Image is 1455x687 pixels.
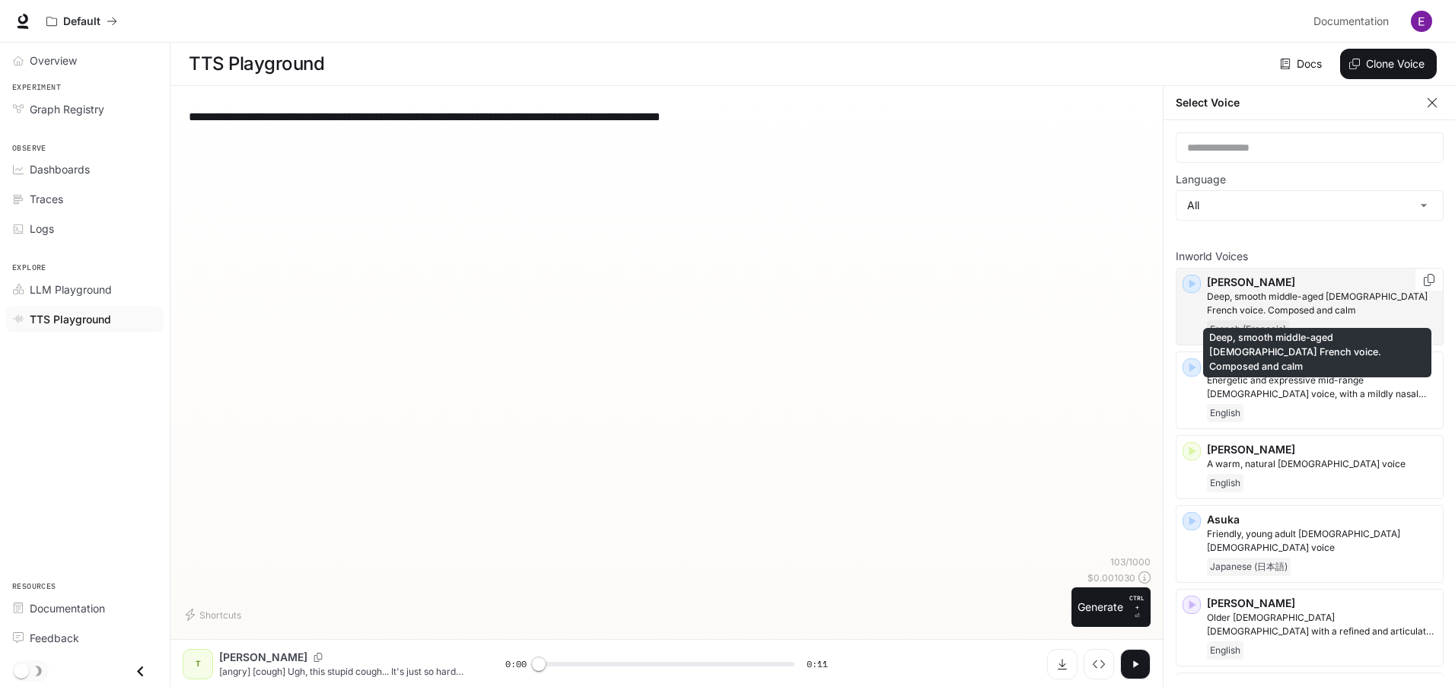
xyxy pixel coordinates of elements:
[1207,404,1243,422] span: English
[1207,374,1437,401] p: Energetic and expressive mid-range male voice, with a mildly nasal quality
[1277,49,1328,79] a: Docs
[1207,275,1437,290] p: [PERSON_NAME]
[30,600,105,616] span: Documentation
[1207,558,1291,576] span: Japanese (日本語)
[1207,474,1243,492] span: English
[14,662,29,679] span: Dark mode toggle
[6,156,164,183] a: Dashboards
[1129,593,1145,612] p: CTRL +
[6,595,164,622] a: Documentation
[6,276,164,303] a: LLM Playground
[30,52,77,68] span: Overview
[1207,641,1243,660] span: English
[1110,555,1151,568] p: 103 / 1000
[30,161,90,177] span: Dashboards
[307,653,329,662] button: Copy Voice ID
[1307,6,1400,37] a: Documentation
[1207,442,1437,457] p: [PERSON_NAME]
[6,306,164,332] a: TTS Playground
[1313,12,1389,31] span: Documentation
[1422,274,1437,286] button: Copy Voice ID
[1176,191,1443,220] div: All
[30,221,54,237] span: Logs
[189,49,324,79] h1: TTS Playground
[1176,251,1444,262] p: Inworld Voices
[1129,593,1145,621] p: ⏎
[1071,587,1151,627] button: GenerateCTRL +⏎
[6,215,164,242] a: Logs
[1084,649,1114,679] button: Inspect
[1207,457,1437,471] p: A warm, natural female voice
[186,652,210,676] div: T
[6,96,164,122] a: Graph Registry
[1207,611,1437,638] p: Older British male with a refined and articulate voice
[1340,49,1437,79] button: Clone Voice
[1176,174,1226,185] p: Language
[1203,328,1431,377] div: Deep, smooth middle-aged [DEMOGRAPHIC_DATA] French voice. Composed and calm
[6,186,164,212] a: Traces
[30,191,63,207] span: Traces
[1406,6,1437,37] button: User avatar
[1411,11,1432,32] img: User avatar
[1047,649,1078,679] button: Download audio
[6,47,164,74] a: Overview
[1207,527,1437,555] p: Friendly, young adult Japanese female voice
[40,6,124,37] button: All workspaces
[1207,596,1437,611] p: [PERSON_NAME]
[30,281,112,297] span: LLM Playground
[1207,290,1437,317] p: Deep, smooth middle-aged male French voice. Composed and calm
[219,650,307,665] p: [PERSON_NAME]
[30,101,104,117] span: Graph Registry
[183,603,247,627] button: Shortcuts
[807,657,828,672] span: 0:11
[1207,512,1437,527] p: Asuka
[1087,571,1135,584] p: $ 0.001030
[505,657,527,672] span: 0:00
[219,665,469,678] p: [angry] [cough] Ugh, this stupid cough... It's just so hard [cough] not getting sick this time of...
[30,311,111,327] span: TTS Playground
[123,656,158,687] button: Close drawer
[63,15,100,28] p: Default
[6,625,164,651] a: Feedback
[30,630,79,646] span: Feedback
